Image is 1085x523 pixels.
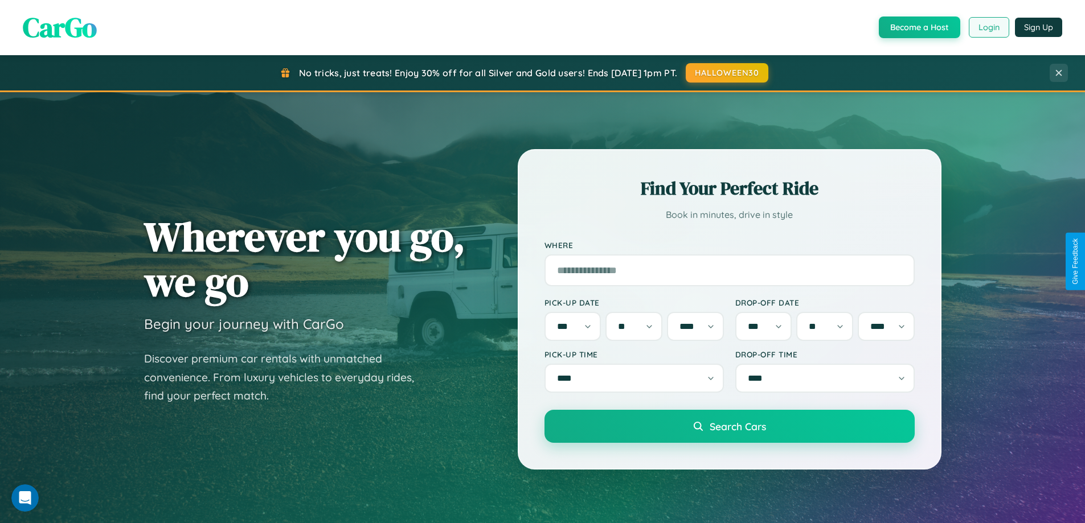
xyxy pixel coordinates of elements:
[735,298,915,307] label: Drop-off Date
[544,349,724,359] label: Pick-up Time
[735,349,915,359] label: Drop-off Time
[710,420,766,433] span: Search Cars
[144,349,429,405] p: Discover premium car rentals with unmatched convenience. From luxury vehicles to everyday rides, ...
[11,484,39,512] iframe: Intercom live chat
[969,17,1009,38] button: Login
[544,298,724,307] label: Pick-up Date
[686,63,768,83] button: HALLOWEEN30
[544,176,915,201] h2: Find Your Perfect Ride
[544,207,915,223] p: Book in minutes, drive in style
[1071,238,1079,285] div: Give Feedback
[23,9,97,46] span: CarGo
[1015,18,1062,37] button: Sign Up
[144,315,344,332] h3: Begin your journey with CarGo
[544,410,915,443] button: Search Cars
[879,17,960,38] button: Become a Host
[544,240,915,250] label: Where
[299,67,677,79] span: No tricks, just treats! Enjoy 30% off for all Silver and Gold users! Ends [DATE] 1pm PT.
[144,214,465,304] h1: Wherever you go, we go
